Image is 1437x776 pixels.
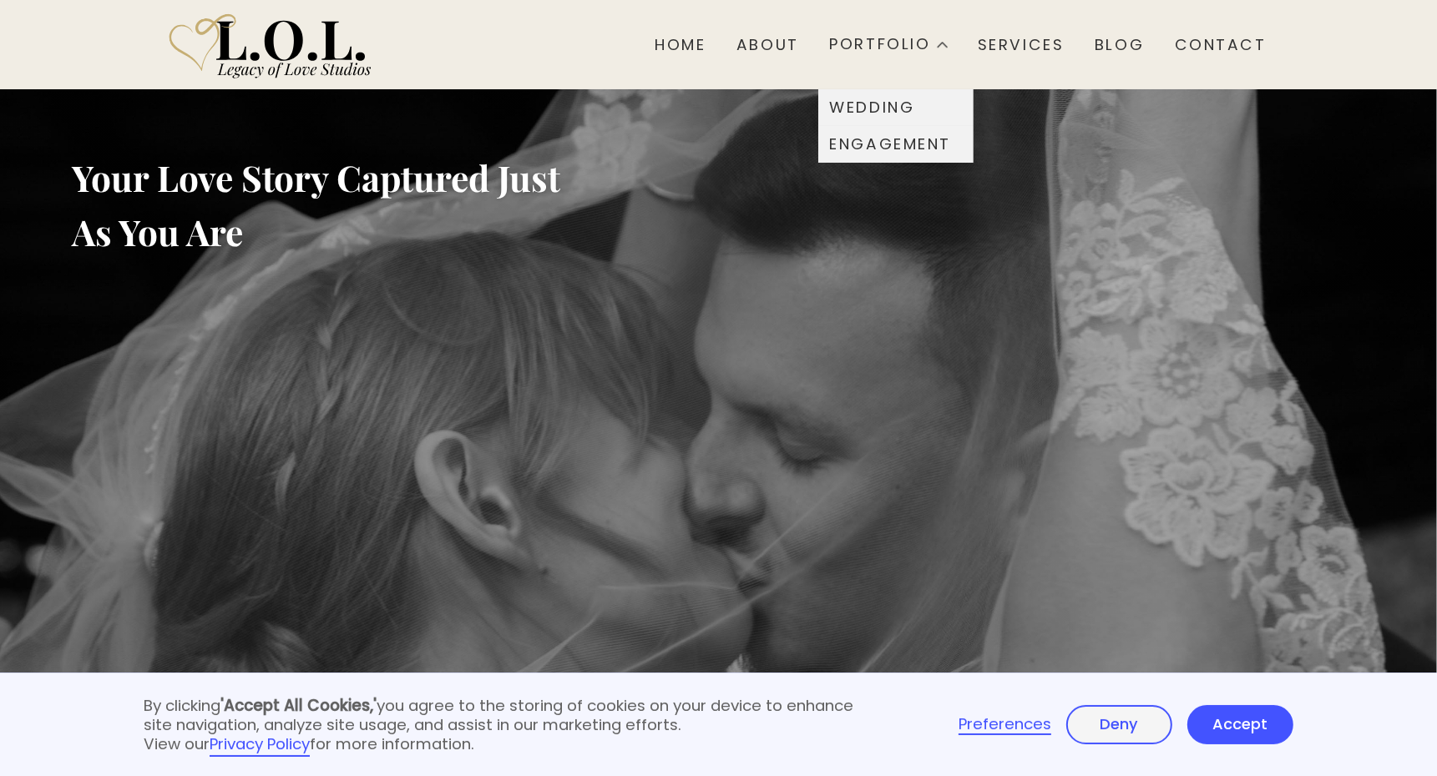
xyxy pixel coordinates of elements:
[818,89,974,126] a: Wedding
[144,696,932,754] div: By clicking you agree to the storing of cookies on your device to enhance site navigation, analyz...
[72,155,726,199] h2: Your Love Story Captured Just
[72,209,726,254] h2: As You Are
[655,35,706,54] div: Home
[1066,705,1172,744] a: Deny
[978,35,1065,54] div: Services
[829,37,930,53] div: Portfolio
[1187,705,1293,744] a: Accept
[736,35,799,54] div: About
[210,733,310,757] a: Privacy Policy
[220,694,377,717] strong: 'Accept All Cookies,'
[818,126,974,163] a: Engagement
[1095,35,1144,54] div: Blog
[829,137,951,153] div: Engagement
[829,100,914,116] div: Wedding
[1175,35,1267,54] div: Contact
[159,7,387,83] img: Legacy of Love Studios logo.
[959,714,1051,735] a: Preferences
